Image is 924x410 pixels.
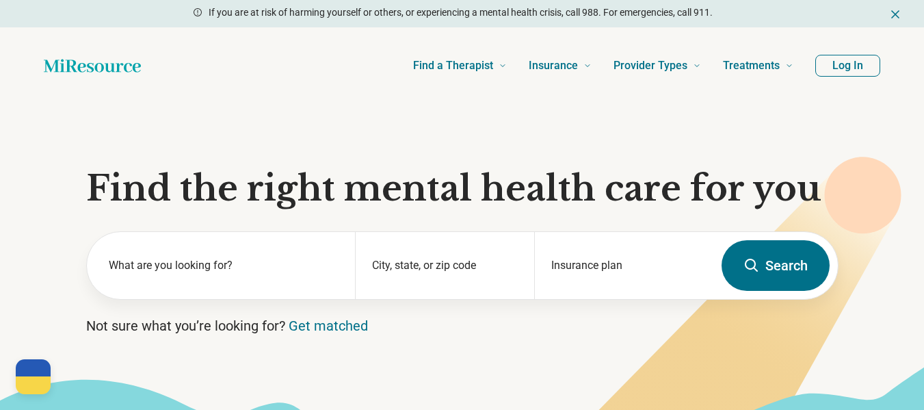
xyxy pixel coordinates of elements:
p: Not sure what you’re looking for? [86,316,839,335]
button: Dismiss [888,5,902,22]
a: Treatments [723,38,793,93]
span: Provider Types [613,56,687,75]
label: What are you looking for? [109,257,339,274]
a: Get matched [289,318,368,334]
span: Insurance [529,56,578,75]
span: Treatments [723,56,780,75]
span: Find a Therapist [413,56,493,75]
a: Insurance [529,38,592,93]
a: Find a Therapist [413,38,507,93]
button: Search [722,240,830,291]
p: If you are at risk of harming yourself or others, or experiencing a mental health crisis, call 98... [209,5,713,20]
h1: Find the right mental health care for you [86,168,839,209]
a: Home page [44,52,141,79]
a: Provider Types [613,38,701,93]
button: Log In [815,55,880,77]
